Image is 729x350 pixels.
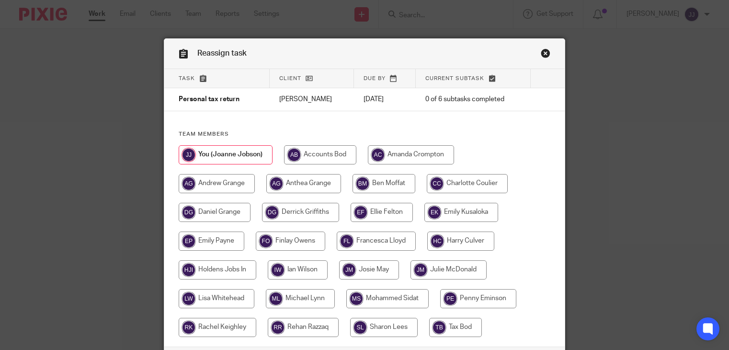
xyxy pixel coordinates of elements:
[279,94,344,104] p: [PERSON_NAME]
[416,88,531,111] td: 0 of 6 subtasks completed
[541,48,550,61] a: Close this dialog window
[197,49,247,57] span: Reassign task
[425,76,484,81] span: Current subtask
[179,96,239,103] span: Personal tax return
[364,76,386,81] span: Due by
[279,76,301,81] span: Client
[179,130,550,138] h4: Team members
[364,94,406,104] p: [DATE]
[179,76,195,81] span: Task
